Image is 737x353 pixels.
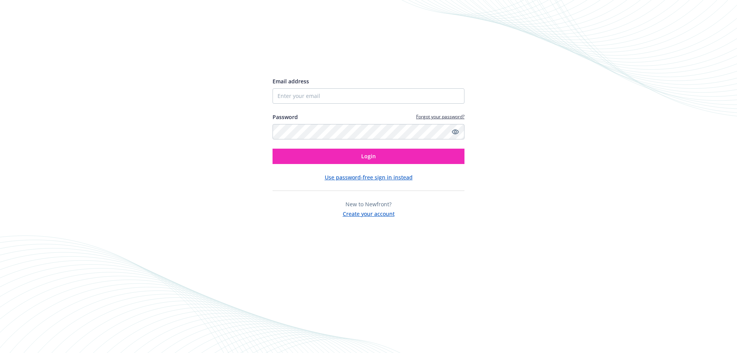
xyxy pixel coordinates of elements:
label: Password [273,113,298,121]
span: New to Newfront? [345,201,392,208]
img: Newfront logo [273,50,345,63]
a: Show password [451,127,460,136]
button: Create your account [343,208,395,218]
button: Use password-free sign in instead [325,173,413,181]
span: Email address [273,78,309,85]
input: Enter your email [273,88,464,104]
input: Enter your password [273,124,464,139]
button: Login [273,149,464,164]
a: Forgot your password? [416,113,464,120]
span: Login [361,152,376,160]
